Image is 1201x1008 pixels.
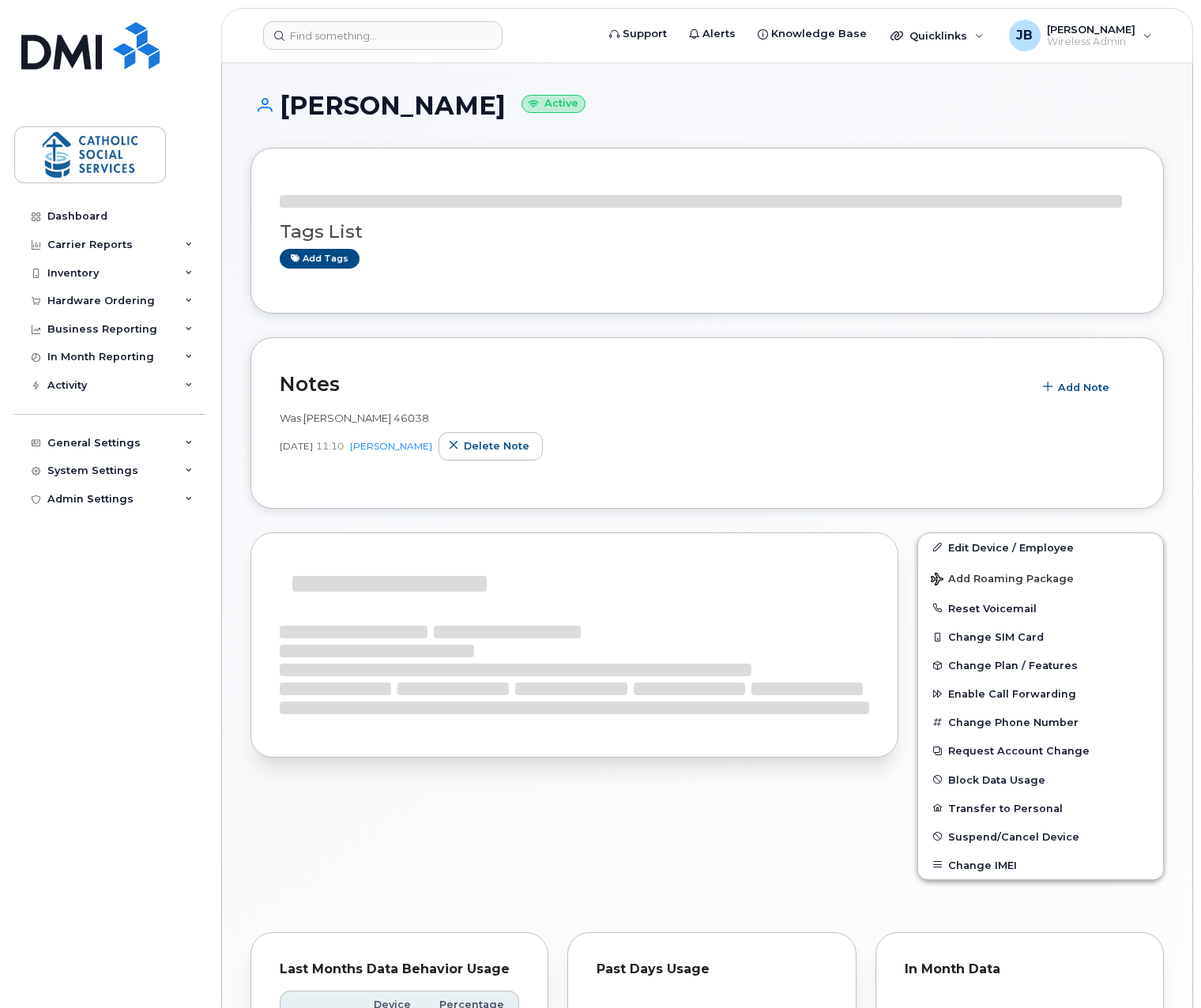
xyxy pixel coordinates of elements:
span: Suspend/Cancel Device [948,830,1079,842]
button: Transfer to Personal [918,794,1163,822]
button: Change Plan / Features [918,651,1163,679]
span: [DATE] [280,439,313,453]
span: Enable Call Forwarding [948,688,1076,700]
div: In Month Data [905,961,1135,977]
button: Suspend/Cancel Device [918,822,1163,851]
span: 11:10 [316,439,344,453]
span: Add Note [1058,380,1109,395]
div: Last Months Data Behavior Usage [280,961,519,977]
button: Enable Call Forwarding [918,679,1163,708]
button: Add Roaming Package [918,562,1163,594]
a: Add tags [280,249,360,269]
button: Change IMEI [918,851,1163,879]
h3: Tags List [280,222,1135,242]
button: Delete note [439,432,543,461]
button: Change Phone Number [918,708,1163,736]
a: [PERSON_NAME] [350,440,432,452]
button: Add Note [1033,373,1123,401]
button: Block Data Usage [918,765,1163,794]
button: Change SIM Card [918,622,1163,651]
span: Was [PERSON_NAME] 46038 [280,412,429,424]
span: Change Plan / Features [948,660,1078,671]
h1: [PERSON_NAME] [250,92,1164,119]
h2: Notes [280,372,1025,396]
span: Add Roaming Package [931,573,1074,588]
a: Edit Device / Employee [918,533,1163,562]
div: Past Days Usage [597,961,827,977]
small: Active [521,95,585,113]
button: Reset Voicemail [918,594,1163,622]
span: Delete note [464,438,529,453]
button: Request Account Change [918,736,1163,765]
